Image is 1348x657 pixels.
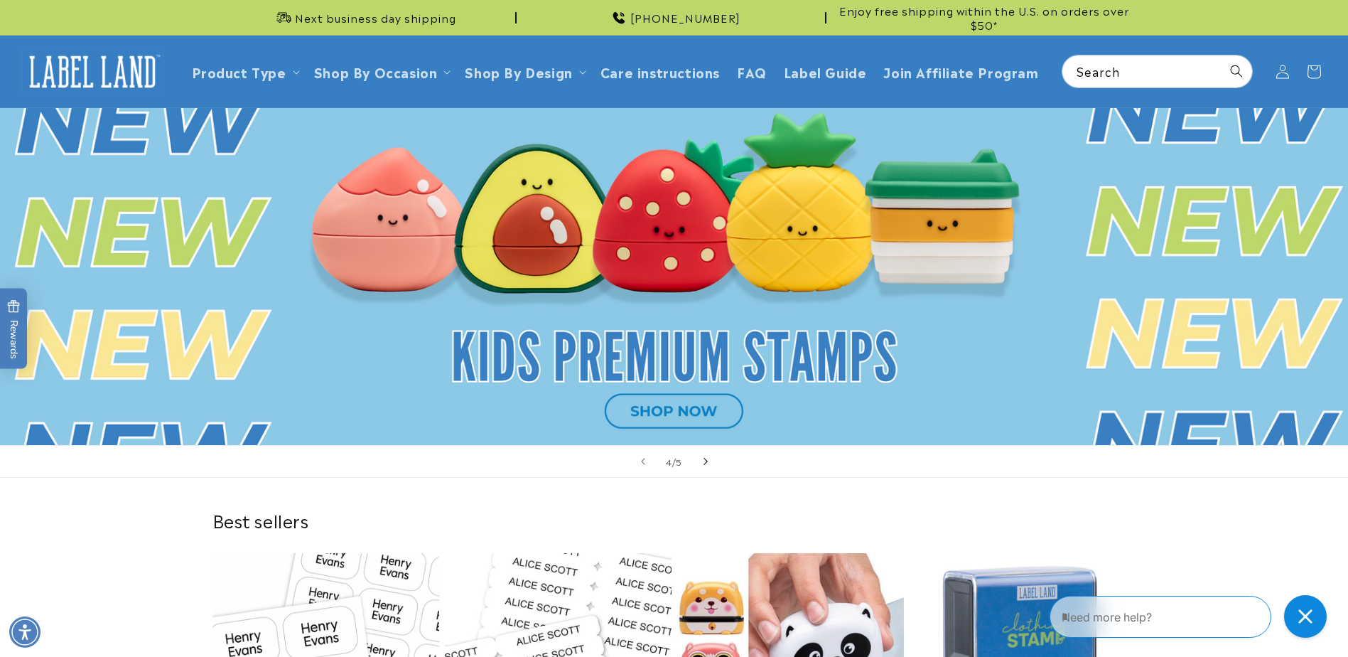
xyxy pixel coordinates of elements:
[832,4,1136,31] span: Enjoy free shipping within the U.S. on orders over $50*
[630,11,740,25] span: [PHONE_NUMBER]
[192,62,286,81] a: Product Type
[456,55,591,88] summary: Shop By Design
[1050,590,1334,643] iframe: Gorgias Floating Chat
[875,55,1047,88] a: Join Affiliate Program
[676,454,682,469] span: 5
[212,509,1136,531] h2: Best sellers
[306,55,457,88] summary: Shop By Occasion
[592,55,728,88] a: Care instructions
[600,63,720,80] span: Care instructions
[775,55,875,88] a: Label Guide
[1221,55,1252,87] button: Search
[16,44,169,99] a: Label Land
[672,454,676,469] span: /
[314,63,438,80] span: Shop By Occasion
[465,62,572,81] a: Shop By Design
[690,446,721,477] button: Next slide
[737,63,767,80] span: FAQ
[183,55,306,88] summary: Product Type
[7,300,21,359] span: Rewards
[883,63,1038,80] span: Join Affiliate Program
[728,55,775,88] a: FAQ
[295,11,456,25] span: Next business day shipping
[666,454,672,469] span: 4
[21,50,163,94] img: Label Land
[627,446,659,477] button: Previous slide
[784,63,867,80] span: Label Guide
[9,616,41,648] div: Accessibility Menu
